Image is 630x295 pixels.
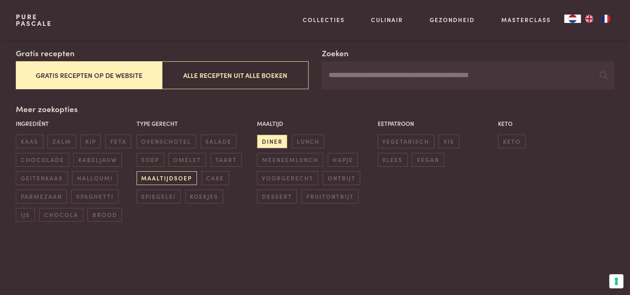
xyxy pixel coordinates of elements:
span: ontbijt [323,171,360,185]
span: ovenschotel [137,135,196,148]
span: salade [201,135,237,148]
a: PurePascale [16,13,52,27]
span: keto [498,135,525,148]
span: meeneemlunch [257,153,323,167]
span: koekjes [185,190,223,203]
a: Gezondheid [430,15,475,24]
span: ijs [16,208,35,222]
label: Gratis recepten [16,47,75,59]
span: spiegelei [137,190,181,203]
aside: Language selected: Nederlands [564,15,614,23]
a: EN [581,15,598,23]
button: Uw voorkeuren voor toestemming voor trackingtechnologieën [609,274,623,288]
span: omelet [169,153,206,167]
span: kaas [16,135,43,148]
p: Eetpatroon [378,119,494,128]
p: Maaltijd [257,119,373,128]
p: Keto [498,119,614,128]
span: vegetarisch [378,135,434,148]
span: hapje [328,153,358,167]
label: Zoeken [321,47,348,59]
span: maaltijdsoep [137,171,197,185]
span: kabeljauw [73,153,122,167]
span: soep [137,153,164,167]
span: spaghetti [71,190,118,203]
span: brood [87,208,122,222]
span: taart [211,153,242,167]
span: voorgerecht [257,171,318,185]
span: vis [438,135,459,148]
span: zalm [47,135,76,148]
span: halloumi [72,171,117,185]
span: lunch [292,135,324,148]
span: diner [257,135,287,148]
button: Alle recepten uit alle boeken [162,61,308,89]
a: NL [564,15,581,23]
span: vegan [412,153,444,167]
span: dessert [257,190,297,203]
span: fruitontbijt [301,190,359,203]
span: geitenkaas [16,171,67,185]
span: feta [105,135,131,148]
ul: Language list [581,15,614,23]
button: Gratis recepten op de website [16,61,162,89]
span: chocola [39,208,83,222]
p: Type gerecht [137,119,253,128]
span: vlees [378,153,408,167]
span: chocolade [16,153,69,167]
div: Language [564,15,581,23]
a: FR [598,15,614,23]
span: parmezaan [16,190,67,203]
a: Collecties [303,15,345,24]
a: Masterclass [501,15,551,24]
span: cake [202,171,229,185]
span: kip [80,135,101,148]
p: Ingrediënt [16,119,132,128]
a: Culinair [371,15,403,24]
